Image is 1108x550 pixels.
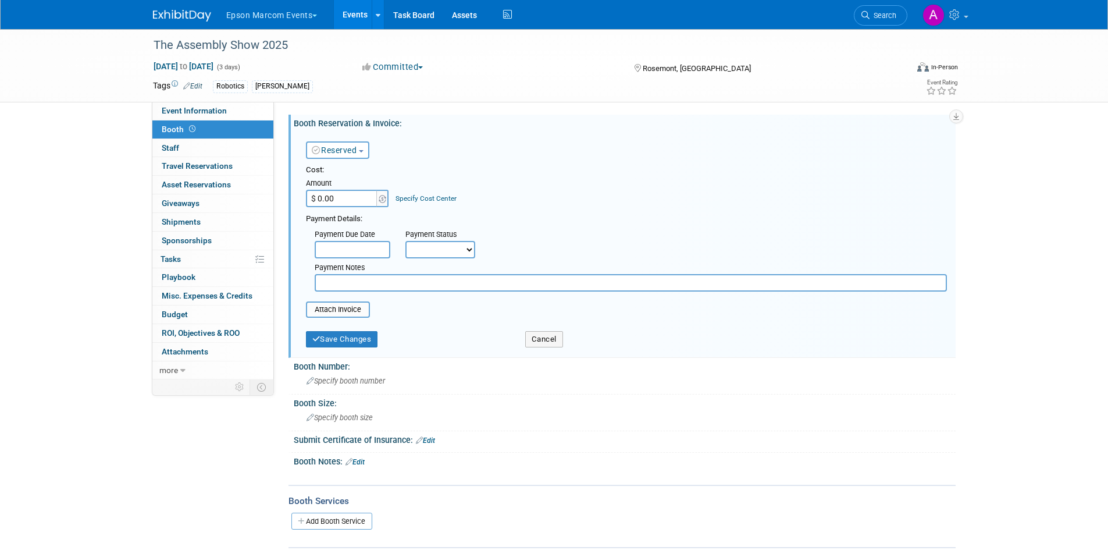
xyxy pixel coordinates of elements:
[216,63,240,71] span: (3 days)
[917,62,929,72] img: Format-Inperson.png
[839,61,959,78] div: Event Format
[152,324,273,342] a: ROI, Objectives & ROO
[307,413,373,422] span: Specify booth size
[294,395,956,409] div: Booth Size:
[162,272,195,282] span: Playbook
[152,287,273,305] a: Misc. Expenses & Credits
[152,361,273,379] a: more
[152,213,273,231] a: Shipments
[306,165,947,176] div: Cost:
[162,347,208,356] span: Attachments
[149,35,890,56] div: The Assembly Show 2025
[153,61,214,72] span: [DATE] [DATE]
[162,143,179,152] span: Staff
[162,106,227,115] span: Event Information
[306,178,390,190] div: Amount
[162,198,199,208] span: Giveaways
[405,229,483,241] div: Payment Status
[926,80,957,86] div: Event Rating
[306,211,947,225] div: Payment Details:
[358,61,427,73] button: Committed
[294,431,956,446] div: Submit Certificate of Insurance:
[307,377,385,385] span: Specify booth number
[159,366,178,375] span: more
[931,63,958,72] div: In-Person
[294,358,956,372] div: Booth Number:
[306,141,369,159] button: Reserved
[525,331,563,347] button: Cancel
[345,458,365,466] a: Edit
[315,262,947,274] div: Payment Notes
[152,250,273,268] a: Tasks
[152,194,273,212] a: Giveaways
[152,343,273,361] a: Attachments
[152,268,273,286] a: Playbook
[178,62,189,71] span: to
[396,194,457,203] a: Specify Cost Center
[643,64,751,73] span: Rosemont, [GEOGRAPHIC_DATA]
[250,379,273,395] td: Toggle Event Tabs
[162,310,188,319] span: Budget
[187,125,198,133] span: Booth not reserved yet
[152,232,273,250] a: Sponsorships
[162,328,240,338] span: ROI, Objectives & ROO
[294,115,956,129] div: Booth Reservation & Invoice:
[162,161,233,171] span: Travel Reservations
[306,331,378,347] button: Save Changes
[162,217,201,226] span: Shipments
[230,379,250,395] td: Personalize Event Tab Strip
[162,236,212,245] span: Sponsorships
[152,102,273,120] a: Event Information
[315,229,388,241] div: Payment Due Date
[288,495,956,508] div: Booth Services
[294,453,956,468] div: Booth Notes:
[152,139,273,157] a: Staff
[152,157,273,175] a: Travel Reservations
[152,176,273,194] a: Asset Reservations
[213,80,248,93] div: Robotics
[312,146,357,155] a: Reserved
[854,5,907,26] a: Search
[162,180,231,189] span: Asset Reservations
[153,80,202,93] td: Tags
[152,120,273,139] a: Booth
[416,437,435,445] a: Edit
[183,82,202,90] a: Edit
[291,513,372,530] a: Add Booth Service
[152,306,273,324] a: Budget
[153,10,211,22] img: ExhibitDay
[162,291,252,300] span: Misc. Expenses & Credits
[252,80,313,93] div: [PERSON_NAME]
[922,4,945,26] img: Annie Tennet
[161,254,181,264] span: Tasks
[162,125,198,134] span: Booth
[870,11,896,20] span: Search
